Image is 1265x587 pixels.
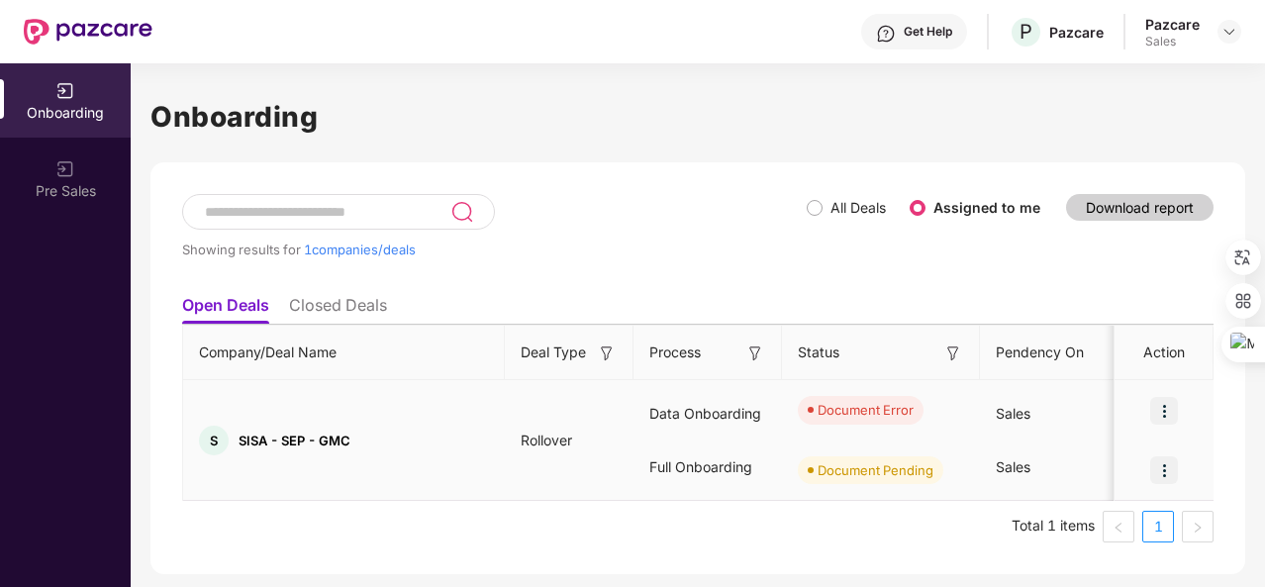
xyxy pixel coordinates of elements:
[521,342,586,363] span: Deal Type
[1103,511,1134,542] button: left
[505,432,588,448] span: Rollover
[818,400,914,420] div: Document Error
[55,159,75,179] img: svg+xml;base64,PHN2ZyB3aWR0aD0iMjAiIGhlaWdodD0iMjAiIHZpZXdCb3g9IjAgMCAyMCAyMCIgZmlsbD0ibm9uZSIgeG...
[830,199,886,216] label: All Deals
[633,387,782,440] div: Data Onboarding
[304,242,416,257] span: 1 companies/deals
[633,440,782,494] div: Full Onboarding
[1012,511,1095,542] li: Total 1 items
[904,24,952,40] div: Get Help
[1142,511,1174,542] li: 1
[798,342,839,363] span: Status
[1020,20,1032,44] span: P
[150,95,1245,139] h1: Onboarding
[1143,512,1173,541] a: 1
[996,342,1084,363] span: Pendency On
[289,295,387,324] li: Closed Deals
[1066,194,1214,221] button: Download report
[818,460,933,480] div: Document Pending
[996,405,1030,422] span: Sales
[996,458,1030,475] span: Sales
[24,19,152,45] img: New Pazcare Logo
[1049,23,1104,42] div: Pazcare
[182,242,807,257] div: Showing results for
[1192,522,1204,534] span: right
[1150,456,1178,484] img: icon
[597,343,617,363] img: svg+xml;base64,PHN2ZyB3aWR0aD0iMTYiIGhlaWdodD0iMTYiIHZpZXdCb3g9IjAgMCAxNiAxNiIgZmlsbD0ibm9uZSIgeG...
[876,24,896,44] img: svg+xml;base64,PHN2ZyBpZD0iSGVscC0zMngzMiIgeG1sbnM9Imh0dHA6Ly93d3cudzMub3JnLzIwMDAvc3ZnIiB3aWR0aD...
[1145,34,1200,49] div: Sales
[933,199,1040,216] label: Assigned to me
[1150,397,1178,425] img: icon
[55,81,75,101] img: svg+xml;base64,PHN2ZyB3aWR0aD0iMjAiIGhlaWdodD0iMjAiIHZpZXdCb3g9IjAgMCAyMCAyMCIgZmlsbD0ibm9uZSIgeG...
[1182,511,1214,542] li: Next Page
[1221,24,1237,40] img: svg+xml;base64,PHN2ZyBpZD0iRHJvcGRvd24tMzJ4MzIiIHhtbG5zPSJodHRwOi8vd3d3LnczLm9yZy8yMDAwL3N2ZyIgd2...
[450,200,473,224] img: svg+xml;base64,PHN2ZyB3aWR0aD0iMjQiIGhlaWdodD0iMjUiIHZpZXdCb3g9IjAgMCAyNCAyNSIgZmlsbD0ibm9uZSIgeG...
[199,426,229,455] div: S
[745,343,765,363] img: svg+xml;base64,PHN2ZyB3aWR0aD0iMTYiIGhlaWdodD0iMTYiIHZpZXdCb3g9IjAgMCAxNiAxNiIgZmlsbD0ibm9uZSIgeG...
[1145,15,1200,34] div: Pazcare
[183,326,505,380] th: Company/Deal Name
[1182,511,1214,542] button: right
[1113,522,1124,534] span: left
[943,343,963,363] img: svg+xml;base64,PHN2ZyB3aWR0aD0iMTYiIGhlaWdodD0iMTYiIHZpZXdCb3g9IjAgMCAxNiAxNiIgZmlsbD0ibm9uZSIgeG...
[649,342,701,363] span: Process
[239,433,350,448] span: SISA - SEP - GMC
[1103,511,1134,542] li: Previous Page
[182,295,269,324] li: Open Deals
[1115,326,1214,380] th: Action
